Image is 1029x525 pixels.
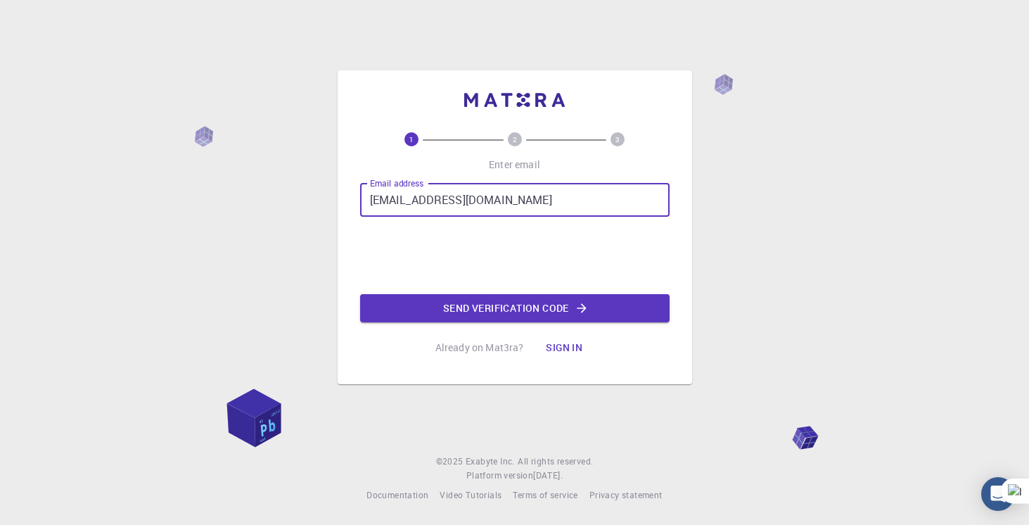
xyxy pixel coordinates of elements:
a: Video Tutorials [440,488,501,502]
div: Open Intercom Messenger [981,477,1015,511]
span: © 2025 [436,455,466,469]
span: Platform version [466,469,533,483]
p: Already on Mat3ra? [435,341,524,355]
span: Documentation [366,489,428,500]
a: Documentation [366,488,428,502]
iframe: reCAPTCHA [408,228,622,283]
a: [DATE]. [533,469,563,483]
text: 2 [513,134,517,144]
span: Exabyte Inc. [466,455,515,467]
span: Video Tutorials [440,489,501,500]
span: All rights reserved. [518,455,593,469]
text: 3 [615,134,620,144]
a: Privacy statement [589,488,663,502]
text: 1 [409,134,414,144]
span: Terms of service [513,489,577,500]
button: Sign in [535,334,594,362]
label: Email address [370,177,423,189]
a: Terms of service [513,488,577,502]
a: Exabyte Inc. [466,455,515,469]
p: Enter email [489,158,540,172]
span: Privacy statement [589,489,663,500]
button: Send verification code [360,294,670,322]
span: [DATE] . [533,469,563,481]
